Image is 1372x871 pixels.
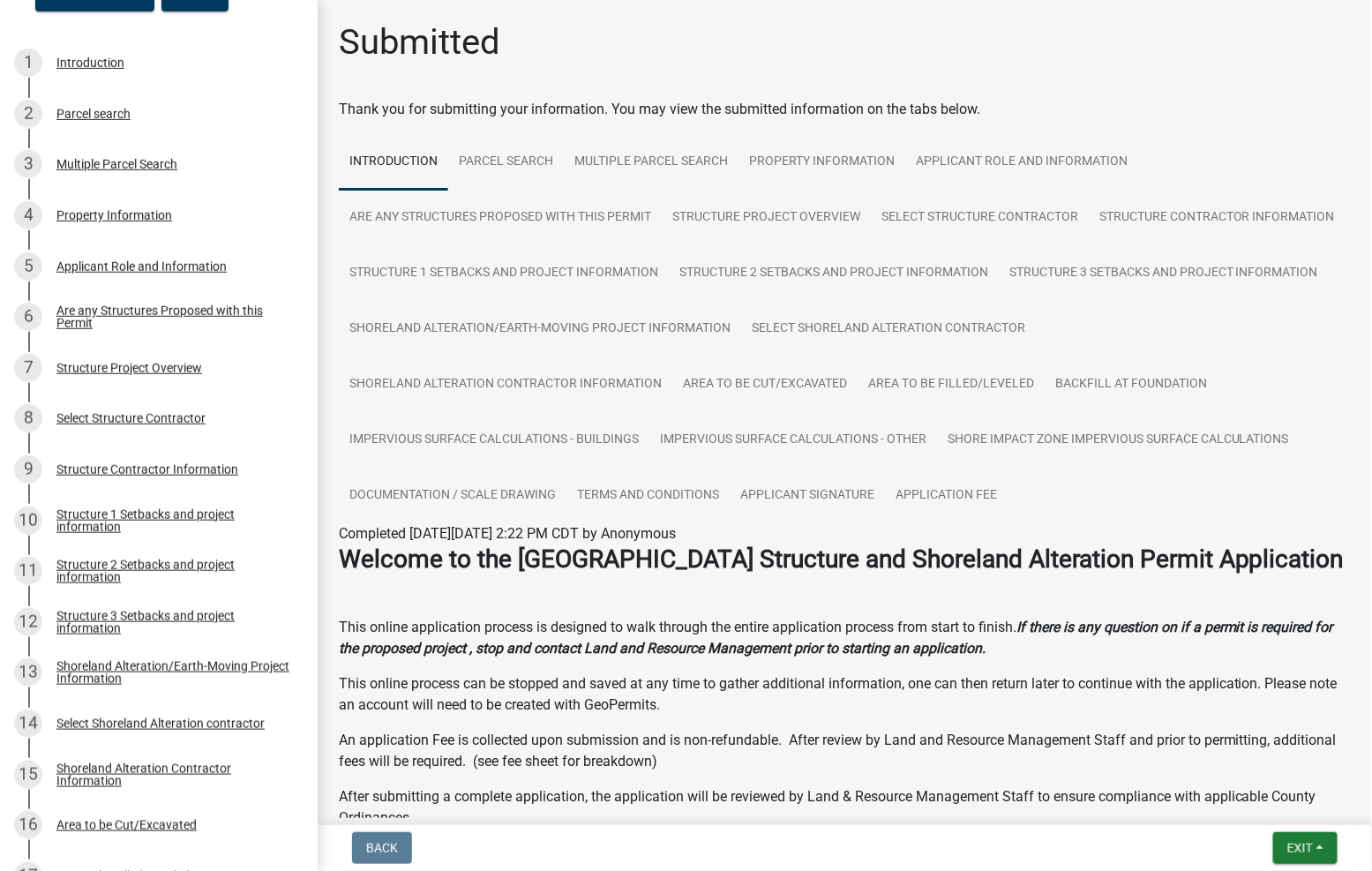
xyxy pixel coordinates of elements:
div: 4 [14,201,42,229]
div: Select Structure Contractor [56,412,206,424]
a: Shore Impact Zone Impervious Surface Calculations [937,412,1300,469]
div: 14 [14,710,42,738]
div: 15 [14,761,42,789]
a: Application Fee [885,468,1008,524]
div: 3 [14,150,42,178]
div: 12 [14,608,42,636]
a: Select Structure Contractor [871,190,1089,246]
div: 13 [14,658,42,687]
div: 9 [14,455,42,484]
a: Structure Contractor Information [1089,190,1346,246]
a: Area to be Cut/Excavated [672,357,858,413]
a: Select Shoreland Alteration contractor [741,301,1036,357]
strong: Welcome to the [GEOGRAPHIC_DATA] Structure and Shoreland Alteration Permit Application [339,544,1344,574]
p: This online process can be stopped and saved at any time to gather additional information, one ca... [339,673,1351,716]
a: Parcel search [448,134,564,191]
button: Back [352,832,412,864]
a: Structure 1 Setbacks and project information [339,245,669,302]
h1: Submitted [339,21,500,64]
a: Area to be Filled/Leveled [858,357,1045,413]
div: Parcel search [56,108,131,120]
a: Introduction [339,134,448,191]
div: Area to be Cut/Excavated [56,819,197,831]
span: Back [366,841,398,855]
div: Multiple Parcel Search [56,158,177,170]
a: Property Information [738,134,905,191]
p: After submitting a complete application, the application will be reviewed by Land & Resource Mana... [339,786,1351,829]
div: 6 [14,303,42,331]
div: 5 [14,252,42,281]
a: Structure 2 Setbacks and project information [669,245,999,302]
div: 8 [14,404,42,432]
div: Structure Project Overview [56,362,202,374]
a: Terms and Conditions [566,468,730,524]
div: Thank you for submitting your information. You may view the submitted information on the tabs below. [339,99,1351,120]
a: Applicant Role and Information [905,134,1138,191]
strong: If there is any question on if a permit is required for the proposed project , stop and contact L... [339,619,1333,657]
div: Structure 3 Setbacks and project information [56,610,289,634]
span: Completed [DATE][DATE] 2:22 PM CDT by Anonymous [339,525,676,542]
div: 16 [14,811,42,839]
a: Shoreland Alteration Contractor Information [339,357,672,413]
span: Exit [1287,841,1313,855]
div: 2 [14,100,42,128]
div: 7 [14,354,42,382]
a: Structure Project Overview [662,190,871,246]
a: Impervious Surface Calculations - Other [649,412,937,469]
div: Introduction [56,56,124,69]
div: Select Shoreland Alteration contractor [56,717,265,730]
p: An application Fee is collected upon submission and is non-refundable. After review by Land and R... [339,730,1351,772]
a: Documentation / Scale Drawing [339,468,566,524]
div: 11 [14,557,42,585]
a: Backfill at foundation [1045,357,1218,413]
p: This online application process is designed to walk through the entire application process from s... [339,617,1351,659]
div: Applicant Role and Information [56,260,227,273]
div: 1 [14,49,42,77]
div: Structure 2 Setbacks and project information [56,559,289,583]
div: Structure 1 Setbacks and project information [56,508,289,533]
a: Shoreland Alteration/Earth-Moving Project Information [339,301,741,357]
div: 10 [14,507,42,535]
button: Exit [1273,832,1338,864]
div: Shoreland Alteration/Earth-Moving Project Information [56,660,289,685]
a: Applicant Signature [730,468,885,524]
div: Structure Contractor Information [56,463,238,476]
div: Are any Structures Proposed with this Permit [56,304,289,329]
a: Impervious Surface Calculations - Buildings [339,412,649,469]
div: Property Information [56,209,172,222]
div: Shoreland Alteration Contractor Information [56,762,289,787]
a: Multiple Parcel Search [564,134,738,191]
a: Structure 3 Setbacks and project information [999,245,1329,302]
a: Are any Structures Proposed with this Permit [339,190,662,246]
